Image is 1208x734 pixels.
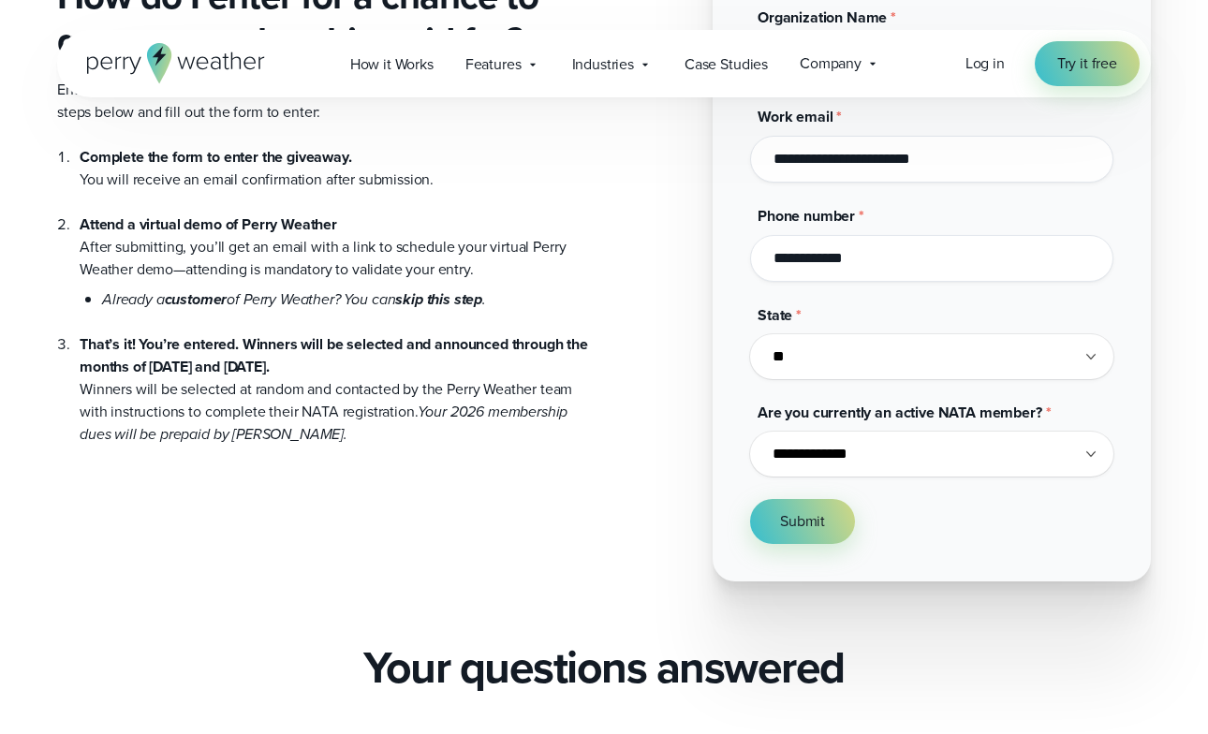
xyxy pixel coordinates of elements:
[334,45,449,83] a: How it Works
[80,146,589,191] li: You will receive an email confirmation after submission.
[685,53,768,76] span: Case Studies
[395,288,482,310] strong: skip this step
[363,641,845,694] h2: Your questions answered
[80,333,588,377] strong: That’s it! You’re entered. Winners will be selected and announced through the months of [DATE] an...
[750,499,855,544] button: Submit
[80,401,567,445] em: Your 2026 membership dues will be prepaid by [PERSON_NAME].
[1035,41,1140,86] a: Try it free
[669,45,784,83] a: Case Studies
[465,53,522,76] span: Features
[758,106,832,127] span: Work email
[102,288,486,310] em: Already a of Perry Weather? You can .
[780,510,825,533] span: Submit
[80,191,589,311] li: After submitting, you’ll get an email with a link to schedule your virtual Perry Weather demo—att...
[758,205,855,227] span: Phone number
[965,52,1005,75] a: Log in
[758,7,887,28] span: Organization Name
[572,53,634,76] span: Industries
[758,402,1042,423] span: Are you currently an active NATA member?
[57,79,589,124] p: Entering for a chance to get your NATA membership paid for is easy. Follow the steps below and fi...
[758,304,792,326] span: State
[965,52,1005,74] span: Log in
[165,288,228,310] strong: customer
[80,213,337,235] strong: Attend a virtual demo of Perry Weather
[1057,52,1117,75] span: Try it free
[80,311,589,446] li: Winners will be selected at random and contacted by the Perry Weather team with instructions to c...
[80,146,352,168] strong: Complete the form to enter the giveaway.
[350,53,434,76] span: How it Works
[800,52,862,75] span: Company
